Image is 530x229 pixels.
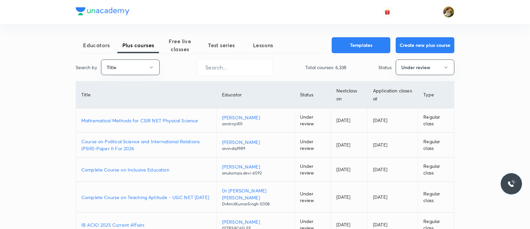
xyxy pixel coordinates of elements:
[382,7,393,17] button: avatar
[222,201,289,207] p: DrAmitKumarSingh-5008
[332,37,390,53] button: Templates
[418,81,454,108] th: Type
[378,64,392,71] p: Status
[81,117,211,124] a: Mathematical Methods for CSIR NET Physical Science
[294,133,331,158] td: Under review
[222,146,289,152] p: arvindrp1989
[222,114,289,127] a: [PERSON_NAME]amitrnjn101
[418,133,454,158] td: Regular class
[418,182,454,213] td: Regular class
[331,158,367,182] td: [DATE]
[197,59,273,76] input: Search...
[222,139,289,152] a: [PERSON_NAME]arvindrp1989
[222,139,289,146] p: [PERSON_NAME]
[159,37,201,53] span: Free live classes
[117,41,159,49] span: Plus courses
[294,158,331,182] td: Under review
[507,180,515,188] img: ttu
[201,41,242,49] span: Test series
[294,182,331,213] td: Under review
[81,221,211,228] a: IB ACIO 2025 Current Affairs
[368,81,418,108] th: Application closes at
[305,64,346,71] p: Total courses: 6,338
[76,7,129,15] img: Company Logo
[76,7,129,17] a: Company Logo
[76,41,117,49] span: Educators
[101,59,160,75] button: Title
[294,81,331,108] th: Status
[222,218,289,225] p: [PERSON_NAME]
[81,138,211,152] a: Course on Political Science and International Relations (PSIR)-Paper II For 2026
[331,81,367,108] th: Next class on
[368,158,418,182] td: [DATE]
[418,158,454,182] td: Regular class
[384,9,390,15] img: avatar
[396,37,454,53] button: Create new plus course
[76,81,216,108] th: Title
[222,121,289,127] p: amitrnjn101
[222,163,289,170] p: [PERSON_NAME]
[443,6,454,18] img: Gayatri Chillure
[81,166,211,173] a: Complete Course on Inclusive Education
[418,108,454,133] td: Regular class
[331,133,367,158] td: [DATE]
[222,114,289,121] p: [PERSON_NAME]
[76,64,97,71] p: Search by
[331,108,367,133] td: [DATE]
[216,81,294,108] th: Educator
[368,133,418,158] td: [DATE]
[368,108,418,133] td: [DATE]
[81,194,211,201] a: Complete Course on Teaching Aptitude - UGC NET [DATE]
[368,182,418,213] td: [DATE]
[396,59,454,75] button: Under review
[222,163,289,176] a: [PERSON_NAME]anukampa.devi-6592
[222,187,289,201] p: Dr [PERSON_NAME] [PERSON_NAME]
[294,108,331,133] td: Under review
[331,182,367,213] td: [DATE]
[222,170,289,176] p: anukampa.devi-6592
[242,41,284,49] span: Lessons
[222,187,289,207] a: Dr [PERSON_NAME] [PERSON_NAME]DrAmitKumarSingh-5008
